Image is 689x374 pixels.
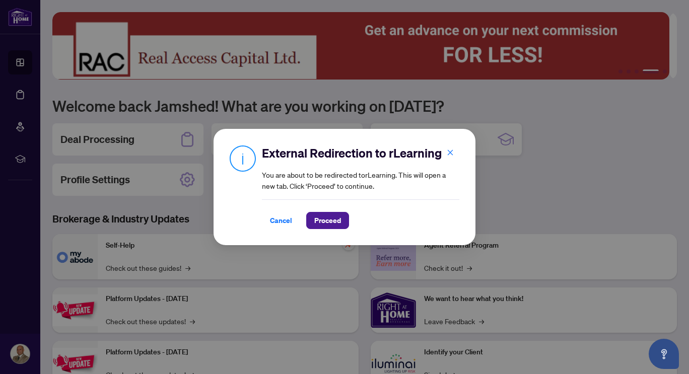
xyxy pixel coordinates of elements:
[447,149,454,156] span: close
[230,145,256,172] img: Info Icon
[270,212,292,229] span: Cancel
[314,212,341,229] span: Proceed
[306,212,349,229] button: Proceed
[262,212,300,229] button: Cancel
[649,339,679,369] button: Open asap
[262,145,459,229] div: You are about to be redirected to rLearning . This will open a new tab. Click ‘Proceed’ to continue.
[262,145,459,161] h2: External Redirection to rLearning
